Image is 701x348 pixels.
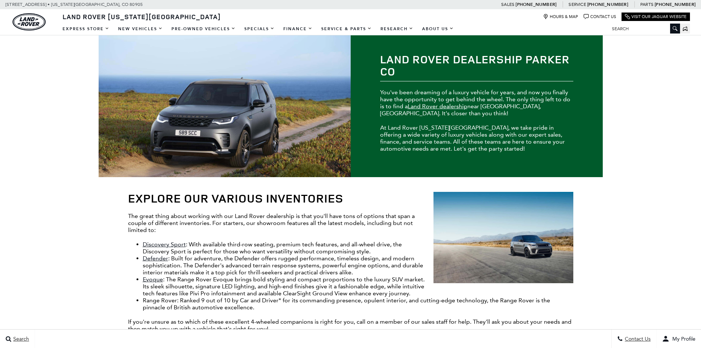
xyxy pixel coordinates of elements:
[143,276,573,297] li: : The Range Rover Evoque brings bold styling and compact proportions to the luxury SUV market. It...
[13,13,46,31] img: Land Rover
[6,2,143,7] a: [STREET_ADDRESS] • [US_STATE][GEOGRAPHIC_DATA], CO 80905
[279,22,317,35] a: Finance
[58,12,225,21] a: Land Rover [US_STATE][GEOGRAPHIC_DATA]
[143,255,573,276] li: : Built for adventure, the Defender offers rugged performance, timeless design, and modern sophis...
[13,13,46,31] a: land-rover
[408,103,467,110] a: Land Rover dealership
[11,336,29,342] span: Search
[623,336,651,342] span: Contact Us
[606,24,680,33] input: Search
[569,2,586,7] span: Service
[501,2,514,7] span: Sales
[114,22,167,35] a: New Vehicles
[380,89,573,117] p: You've been dreaming of a luxury vehicle for years, and now you finally have the opportunity to g...
[587,1,628,7] a: [PHONE_NUMBER]
[128,190,343,206] strong: Explore Our Various Inventories
[143,276,163,283] a: Evoque
[317,22,376,35] a: Service & Parts
[543,14,578,20] a: Hours & Map
[380,124,573,152] p: At Land Rover [US_STATE][GEOGRAPHIC_DATA], we take pride in offering a wide variety of luxury veh...
[240,22,279,35] a: Specials
[656,330,701,348] button: user-profile-menu
[376,22,418,35] a: Research
[143,297,573,311] li: Range Rover: Ranked 9 out of 10 by Car and Driver* for its commanding presence, opulent interior,...
[640,2,654,7] span: Parts
[143,241,186,248] a: Discovery Sport
[380,52,570,79] strong: Land Rover Dealership Parker CO
[669,336,695,342] span: My Profile
[128,318,573,332] p: If you're unsure as to which of these excellent 4-wheeled companions is right for you, call on a ...
[58,22,114,35] a: EXPRESS STORE
[58,22,458,35] nav: Main Navigation
[625,14,687,20] a: Visit Our Jaguar Website
[655,1,695,7] a: [PHONE_NUMBER]
[426,192,573,287] img: Land Rover Dealership Parker CO
[128,212,573,233] p: The great thing about working with our Land Rover dealership is that you'll have tons of options ...
[418,22,458,35] a: About Us
[63,12,221,21] span: Land Rover [US_STATE][GEOGRAPHIC_DATA]
[167,22,240,35] a: Pre-Owned Vehicles
[143,255,168,262] a: Defender
[143,241,573,255] li: : With available third-row seating, premium tech features, and all-wheel drive, the Discovery Spo...
[516,1,556,7] a: [PHONE_NUMBER]
[584,14,616,20] a: Contact Us
[99,35,351,177] img: Land Rover Dealership Parker CO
